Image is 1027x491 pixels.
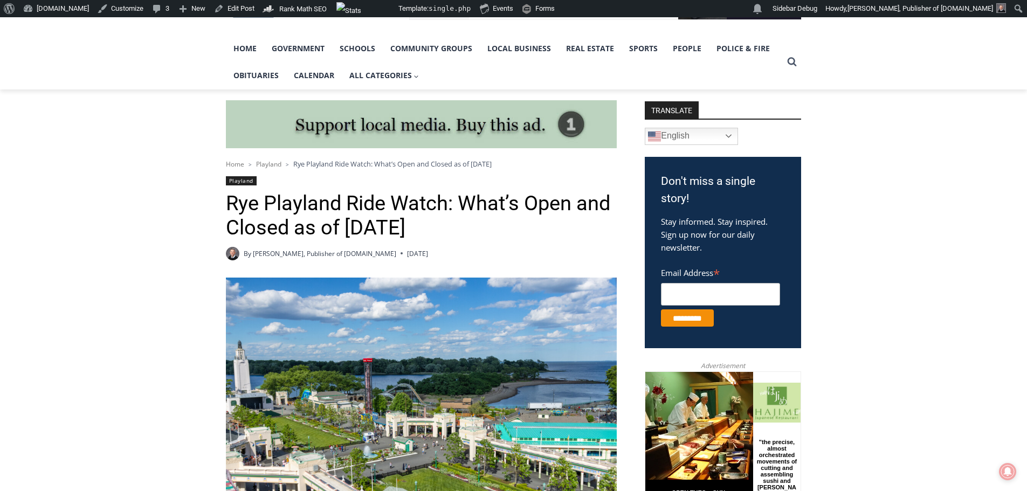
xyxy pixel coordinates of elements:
label: Email Address [661,262,780,281]
a: Home [226,35,264,62]
div: "the precise, almost orchestrated movements of cutting and assembling sushi and [PERSON_NAME] mak... [111,67,153,129]
a: Real Estate [559,35,622,62]
span: Rye Playland Ride Watch: What’s Open and Closed as of [DATE] [293,159,492,169]
span: Open Tues. - Sun. [PHONE_NUMBER] [3,111,106,152]
a: Home [226,160,244,169]
div: No Generators on Trucks so No Noise or Pollution [71,19,266,30]
h4: Book [PERSON_NAME]'s Good Humor for Your Event [328,11,375,42]
button: Child menu of All Categories [342,62,427,89]
nav: Breadcrumbs [226,158,617,169]
h3: Don't miss a single story! [661,173,785,207]
time: [DATE] [407,248,428,259]
span: > [249,161,252,168]
a: [PERSON_NAME], Publisher of [DOMAIN_NAME] [253,249,396,258]
a: Calendar [286,62,342,89]
a: Community Groups [383,35,480,62]
nav: Primary Navigation [226,35,782,89]
p: Stay informed. Stay inspired. Sign up now for our daily newsletter. [661,215,785,254]
a: Playland [256,160,281,169]
img: en [648,130,661,143]
strong: TRANSLATE [645,101,699,119]
a: Intern @ [DOMAIN_NAME] [259,105,522,134]
img: Views over 48 hours. Click for more Jetpack Stats. [336,2,397,15]
a: People [665,35,709,62]
div: Apply Now <> summer and RHS senior internships available [272,1,509,105]
a: Obituaries [226,62,286,89]
a: Schools [332,35,383,62]
img: support local media, buy this ad [226,100,617,149]
span: Intern @ [DOMAIN_NAME] [282,107,500,132]
a: Playland [226,176,257,185]
a: Book [PERSON_NAME]'s Good Humor for Your Event [320,3,389,49]
h1: Rye Playland Ride Watch: What’s Open and Closed as of [DATE] [226,191,617,240]
span: [PERSON_NAME], Publisher of [DOMAIN_NAME] [847,4,993,12]
a: Police & Fire [709,35,777,62]
a: English [645,128,738,145]
span: single.php [429,4,471,12]
span: Rank Math SEO [279,5,327,13]
span: > [286,161,289,168]
a: Open Tues. - Sun. [PHONE_NUMBER] [1,108,108,134]
a: Author image [226,247,239,260]
a: Sports [622,35,665,62]
a: Government [264,35,332,62]
span: By [244,248,251,259]
button: View Search Form [782,52,802,72]
span: Advertisement [690,361,756,371]
a: Local Business [480,35,559,62]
